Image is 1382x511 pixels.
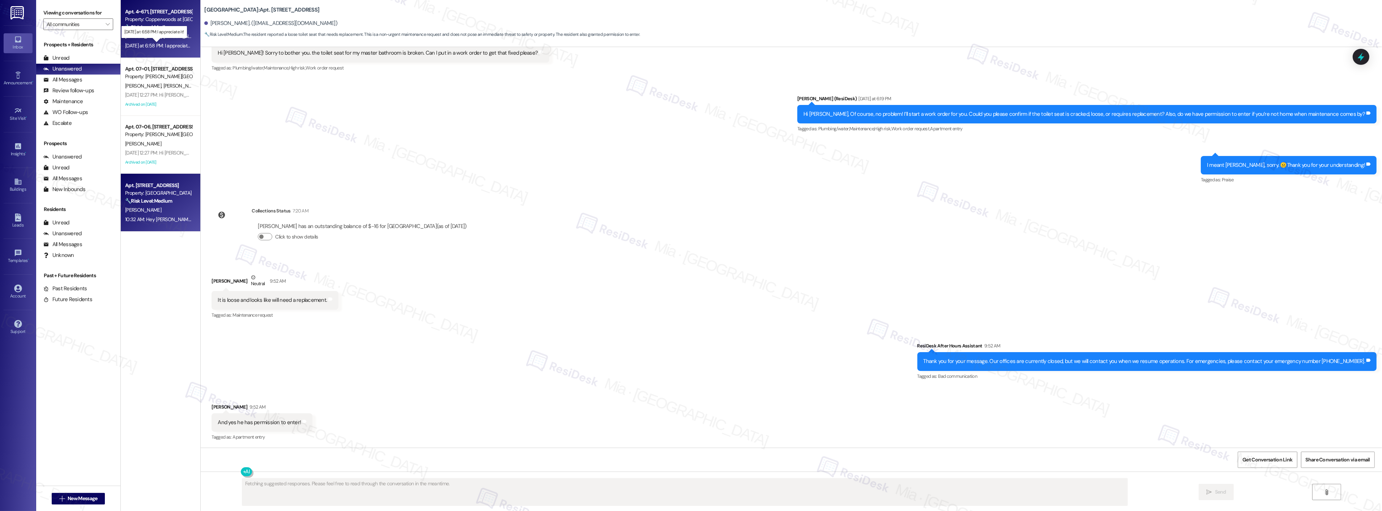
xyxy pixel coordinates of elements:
div: Unknown [43,252,74,259]
div: New Inbounds [43,186,85,193]
div: [PERSON_NAME] [212,403,312,413]
div: 7:20 AM [291,207,308,215]
div: Residents [36,206,120,213]
span: • [26,115,27,120]
div: [DATE] at 6:19 PM [857,95,891,102]
span: Maintenance request [233,312,273,318]
button: Send [1199,484,1234,500]
div: Collections Status [252,207,290,215]
span: [PERSON_NAME] [125,140,161,147]
div: Apt. 4~671, [STREET_ADDRESS] [125,8,192,16]
button: New Message [52,493,105,504]
div: Unread [43,219,69,227]
i:  [59,496,65,502]
div: [PERSON_NAME] has an outstanding balance of $-16 for [GEOGRAPHIC_DATA] (as of [DATE]) [258,223,466,230]
span: [PERSON_NAME] [125,207,161,213]
div: Past + Future Residents [36,272,120,279]
strong: 🔧 Risk Level: Medium [125,24,172,30]
div: Tagged as: [212,310,338,320]
button: Share Conversation via email [1301,452,1375,468]
div: Property: [PERSON_NAME][GEOGRAPHIC_DATA] Townhomes [125,73,192,80]
strong: 🔧 Risk Level: Medium [125,198,172,204]
div: Tagged as: [797,123,1377,134]
div: [PERSON_NAME] (ResiDesk) [797,95,1377,105]
div: Apt. 07~01, [STREET_ADDRESS][PERSON_NAME] [125,65,192,73]
div: Tagged as: [1201,174,1377,185]
label: Click to show details [275,233,318,241]
div: Prospects [36,140,120,147]
i:  [1206,489,1212,495]
span: Share Conversation via email [1306,456,1370,464]
div: Prospects + Residents [36,41,120,48]
textarea: To enrich screen reader interactions, please activate Accessibility in Grammarly extension settings [242,478,1127,506]
div: 10:32 AM: Hey [PERSON_NAME]! Thanks for confirming. I submitted the work order and will contact y... [125,216,371,223]
i:  [106,21,110,27]
div: Tagged as: [212,432,312,442]
label: Viewing conversations for [43,7,113,18]
div: Archived on [DATE] [124,100,193,109]
span: • [25,150,26,155]
span: New Message [68,495,97,502]
div: [PERSON_NAME] [212,274,338,291]
a: Support [4,318,33,337]
a: Leads [4,211,33,231]
span: Praise [1222,177,1234,183]
a: Site Visit • [4,105,33,124]
div: [DATE] 12:27 PM: Hi [PERSON_NAME], how are you? This is a friendly reminder that your rent is due... [125,149,425,156]
span: High risk , [289,65,306,71]
div: Unread [43,164,69,172]
a: Buildings [4,176,33,195]
div: [PERSON_NAME]. ([EMAIL_ADDRESS][DOMAIN_NAME]) [204,20,337,27]
div: It is loose and looks like will need a replacement. [218,296,327,304]
span: High risk , [874,126,891,132]
img: ResiDesk Logo [10,6,25,20]
div: [DATE] 12:27 PM: Hi [PERSON_NAME] and [PERSON_NAME], how are you? This is a friendly reminder tha... [125,92,472,98]
div: I meant [PERSON_NAME], sorry. 😐Thank you for your understanding! [1207,161,1365,169]
div: And yes he has permission to enter! [218,419,301,426]
div: Apt. 07~06, [STREET_ADDRESS][PERSON_NAME] [125,123,192,131]
a: Insights • [4,140,33,160]
div: All Messages [43,175,82,182]
i:  [1324,489,1329,495]
span: • [32,79,33,84]
span: Maintenance , [849,126,874,132]
div: Tagged as: [212,63,549,73]
div: Past Residents [43,285,87,292]
div: 9:52 AM [982,342,1000,350]
a: Templates • [4,247,33,266]
div: Hi [PERSON_NAME], Of course, no problem! I’ll start a work order for you. Could you please confir... [803,110,1365,118]
strong: 🔧 Risk Level: Medium [204,31,243,37]
div: Future Residents [43,296,92,303]
button: Get Conversation Link [1238,452,1297,468]
span: Work order request [306,65,344,71]
span: [PERSON_NAME] [125,83,163,89]
div: Property: [PERSON_NAME][GEOGRAPHIC_DATA] Townhomes [125,131,192,138]
div: Maintenance [43,98,83,105]
div: Unread [43,54,69,62]
div: Unanswered [43,153,82,161]
span: • [28,257,29,262]
span: Work order request , [891,126,930,132]
div: All Messages [43,76,82,84]
div: [DATE] at 6:58 PM: I appreciate it! [125,42,195,49]
span: Apartment entry [233,434,265,440]
div: Tagged as: [917,371,1377,381]
div: Apt. [STREET_ADDRESS] [125,182,192,189]
div: Property: Copperwoods at [GEOGRAPHIC_DATA] [125,16,192,23]
span: Send [1215,488,1226,496]
div: 9:52 AM [248,403,265,411]
div: Thank you for your message. Our offices are currently closed, but we will contact you when we res... [924,358,1365,365]
div: Unanswered [43,65,82,73]
span: Maintenance , [264,65,289,71]
div: Escalate [43,119,72,127]
input: All communities [47,18,102,30]
div: Review follow-ups [43,87,94,94]
a: Inbox [4,33,33,53]
a: Account [4,282,33,302]
span: Plumbing/water , [233,65,264,71]
span: Apartment entry [930,126,963,132]
span: Get Conversation Link [1242,456,1292,464]
span: [PERSON_NAME] [163,83,200,89]
div: Archived on [DATE] [124,158,193,167]
div: Property: [GEOGRAPHIC_DATA] [125,189,192,197]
